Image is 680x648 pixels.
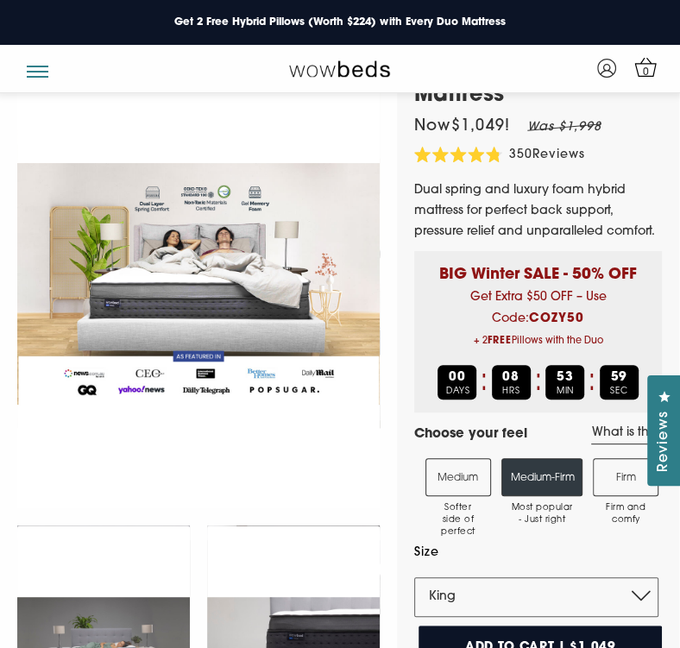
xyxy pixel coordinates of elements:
[638,64,655,81] span: 0
[527,121,601,134] em: Was $1,998
[427,251,650,286] p: BIG Winter SALE - 50% OFF
[427,291,650,352] span: Get Extra $50 OFF – Use Code:
[591,425,662,445] a: What is this?
[600,365,639,399] div: SEC
[438,365,476,399] div: DAYS
[557,371,574,384] b: 53
[501,458,582,496] label: Medium-Firm
[511,502,573,526] span: Most popular - Just right
[509,148,532,161] span: 350
[289,60,390,77] img: Wow Beds Logo
[610,371,627,384] b: 59
[449,371,466,384] b: 00
[435,502,482,538] span: Softer side of perfect
[427,330,650,352] span: + 2 Pillows with the Duo
[529,312,584,325] b: COZY50
[631,53,661,83] a: 0
[492,365,531,399] div: HRS
[532,148,584,161] span: Reviews
[602,502,649,526] span: Firm and comfy
[593,458,658,496] label: Firm
[545,365,584,399] div: MIN
[653,411,676,472] span: Reviews
[502,371,519,384] b: 08
[414,542,659,563] label: Size
[414,146,585,166] div: 350Reviews
[161,11,519,34] a: Get 2 Free Hybrid Pillows (Worth $224) with Every Duo Mattress
[488,337,512,346] b: FREE
[414,119,511,135] span: Now $1,049 !
[425,458,491,496] label: Medium
[414,425,527,445] h4: Choose your feel
[414,184,655,238] span: Dual spring and luxury foam hybrid mattress for perfect back support, pressure relief and unparal...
